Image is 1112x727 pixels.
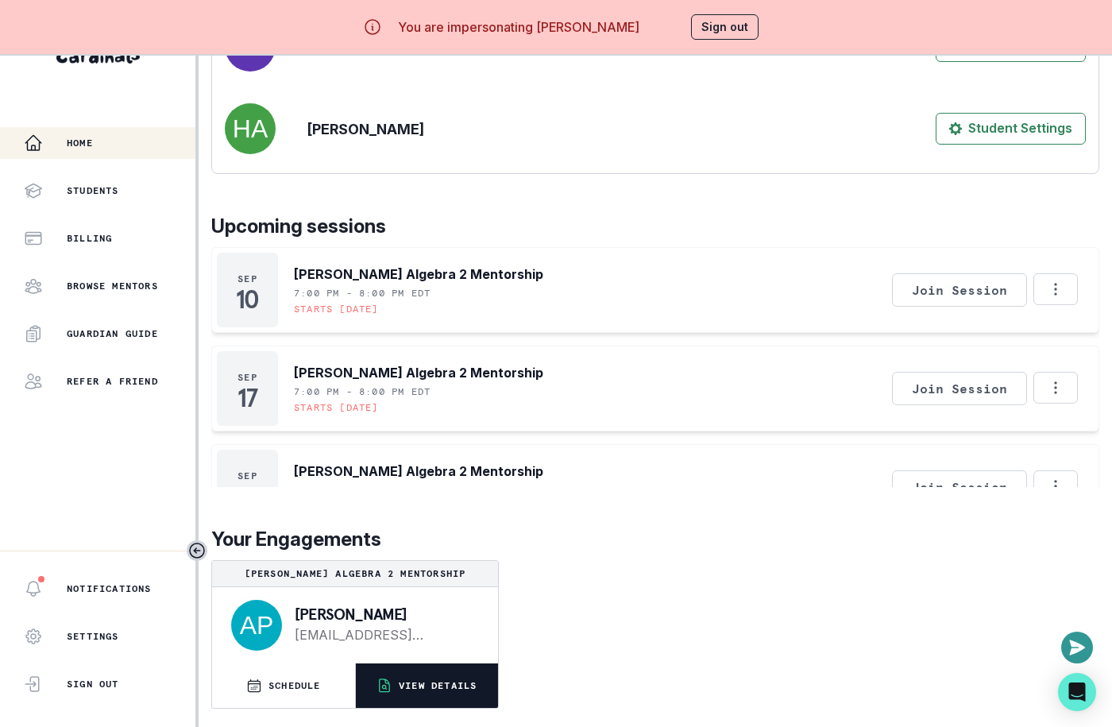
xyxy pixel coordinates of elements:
p: [PERSON_NAME] Algebra 2 Mentorship [294,265,543,284]
p: Sign Out [67,678,119,690]
p: Guardian Guide [67,327,158,340]
p: Sep [237,371,257,384]
p: [PERSON_NAME] Algebra 2 Mentorship [294,462,543,481]
p: Sep [237,470,257,482]
p: 17 [237,390,257,406]
button: Toggle sidebar [187,540,207,561]
button: SCHEDULE [212,663,355,708]
p: Home [67,137,93,149]
p: VIEW DETAILS [399,679,477,692]
button: Join Session [892,372,1027,405]
p: Refer a friend [67,375,158,388]
p: 7:00 PM - 8:00 PM EDT [294,484,431,497]
p: [PERSON_NAME] Algebra 2 Mentorship [294,363,543,382]
img: svg [231,600,282,651]
p: Notifications [67,582,152,595]
button: Open or close messaging widget [1061,632,1093,663]
p: 7:00 PM - 8:00 PM EDT [294,385,431,398]
a: [EMAIL_ADDRESS][DOMAIN_NAME] [295,625,473,644]
div: Open Intercom Messenger [1058,673,1096,711]
button: Options [1033,372,1078,404]
button: Student Settings [936,113,1086,145]
p: [PERSON_NAME] [307,118,424,140]
button: Options [1033,273,1078,305]
p: SCHEDULE [268,679,321,692]
button: Join Session [892,273,1027,307]
p: [PERSON_NAME] Algebra 2 Mentorship [218,567,492,580]
p: Your Engagements [211,525,1099,554]
p: You are impersonating [PERSON_NAME] [398,17,639,37]
p: Upcoming sessions [211,212,1099,241]
img: svg [225,103,276,154]
button: Join Session [892,470,1027,504]
button: Options [1033,470,1078,502]
p: Starts [DATE] [294,303,379,315]
button: Sign out [691,14,759,40]
p: Settings [67,630,119,643]
p: 7:00 PM - 8:00 PM EDT [294,287,431,300]
p: Starts [DATE] [294,401,379,414]
button: VIEW DETAILS [356,663,499,708]
p: Sep [237,273,257,285]
p: [PERSON_NAME] [295,606,473,622]
p: Billing [67,232,112,245]
p: Browse Mentors [67,280,158,292]
p: Students [67,184,119,197]
p: 10 [236,292,259,307]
